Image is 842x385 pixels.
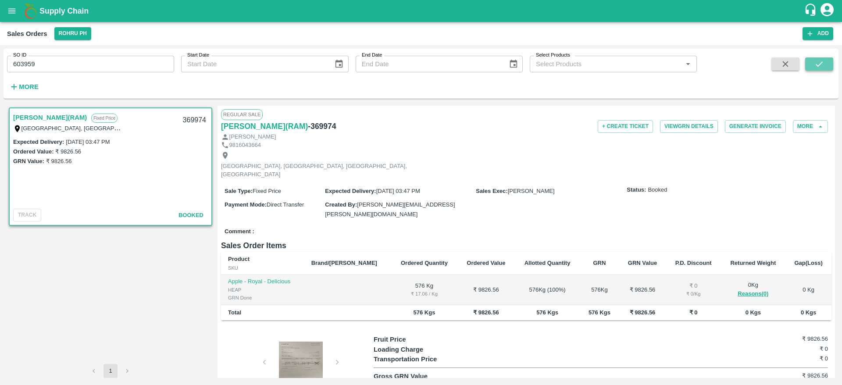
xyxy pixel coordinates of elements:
h6: ₹ 9826.56 [752,371,828,380]
label: Expected Delivery : [325,188,376,194]
label: ₹ 9826.56 [46,158,72,164]
input: End Date [356,56,502,72]
label: Status: [627,186,646,194]
div: ₹ 0 / Kg [673,290,714,298]
div: HEAP [228,286,297,294]
div: SKU [228,264,297,272]
p: Apple - Royal - Delicious [228,278,297,286]
span: [DATE] 03:47 PM [376,188,420,194]
label: [GEOGRAPHIC_DATA], [GEOGRAPHIC_DATA], [GEOGRAPHIC_DATA], [GEOGRAPHIC_DATA] [21,125,268,132]
label: Sale Type : [225,188,253,194]
button: open drawer [2,1,22,21]
div: GRN Done [228,294,297,302]
button: + Create Ticket [598,120,653,133]
b: Allotted Quantity [524,260,571,266]
input: Start Date [181,56,327,72]
div: account of current user [819,2,835,20]
div: ₹ 0 [673,282,714,290]
td: 576 Kg [391,275,457,305]
label: GRN Value: [13,158,44,164]
button: Choose date [505,56,522,72]
button: Generate Invoice [725,120,786,133]
label: Comment : [225,228,254,236]
button: Add [803,27,833,40]
input: Enter SO ID [7,56,174,72]
div: 576 Kg ( 100 %) [522,286,573,294]
p: Fixed Price [91,114,118,123]
div: Sales Orders [7,28,47,39]
strong: More [19,83,39,90]
a: Supply Chain [39,5,804,17]
a: [PERSON_NAME](RAM) [13,112,87,123]
td: ₹ 9826.56 [619,275,666,305]
img: logo [22,2,39,20]
label: ₹ 9826.56 [55,148,81,155]
h6: - 369974 [308,120,336,132]
button: Reasons(0) [728,289,779,299]
span: Direct Transfer [267,201,304,208]
label: Expected Delivery : [13,139,64,145]
b: 0 Kgs [801,309,816,316]
label: Created By : [325,201,357,208]
div: 369974 [178,110,211,131]
p: 9816043664 [229,141,261,150]
h6: ₹ 9826.56 [752,335,828,343]
nav: pagination navigation [86,364,136,378]
td: 0 Kg [785,275,831,305]
b: Returned Weight [730,260,776,266]
label: Start Date [187,52,209,59]
div: 0 Kg [728,281,779,299]
a: [PERSON_NAME](RAM) [221,120,308,132]
span: Regular Sale [221,109,263,120]
b: ₹ 0 [689,309,698,316]
button: Open [682,58,694,70]
span: Fixed Price [253,188,281,194]
p: [PERSON_NAME] [229,133,276,141]
button: More [7,79,41,94]
b: Total [228,309,241,316]
h6: Sales Order Items [221,239,831,252]
b: Ordered Value [467,260,505,266]
h6: ₹ 0 [752,354,828,363]
b: Product [228,256,250,262]
button: Choose date [331,56,347,72]
p: Loading Charge [374,345,487,354]
label: Sales Exec : [476,188,507,194]
p: Fruit Price [374,335,487,344]
b: Gap(Loss) [794,260,822,266]
button: Select DC [54,27,91,40]
label: Ordered Value: [13,148,54,155]
input: Select Products [532,58,680,70]
button: page 1 [103,364,118,378]
p: [GEOGRAPHIC_DATA], [GEOGRAPHIC_DATA], [GEOGRAPHIC_DATA], [GEOGRAPHIC_DATA] [221,162,418,178]
b: GRN Value [628,260,657,266]
h6: ₹ 0 [752,345,828,353]
b: P.D. Discount [675,260,712,266]
label: [DATE] 03:47 PM [66,139,110,145]
button: ViewGRN Details [660,120,718,133]
label: Select Products [536,52,570,59]
span: [PERSON_NAME][EMAIL_ADDRESS][PERSON_NAME][DOMAIN_NAME] [325,201,455,217]
b: 576 Kgs [589,309,610,316]
div: customer-support [804,3,819,19]
span: Booked [648,186,667,194]
p: Gross GRN Value [374,371,487,381]
b: Supply Chain [39,7,89,15]
b: Brand/[PERSON_NAME] [311,260,377,266]
span: [PERSON_NAME] [508,188,555,194]
p: Transportation Price [374,354,487,364]
button: More [793,120,828,133]
b: ₹ 9826.56 [630,309,656,316]
b: 576 Kgs [536,309,558,316]
b: Ordered Quantity [401,260,448,266]
span: Booked [178,212,203,218]
b: 0 Kgs [746,309,761,316]
div: 576 Kg [587,286,612,294]
label: End Date [362,52,382,59]
b: 576 Kgs [414,309,435,316]
td: ₹ 9826.56 [457,275,515,305]
b: GRN [593,260,606,266]
label: SO ID [13,52,26,59]
label: Payment Mode : [225,201,267,208]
